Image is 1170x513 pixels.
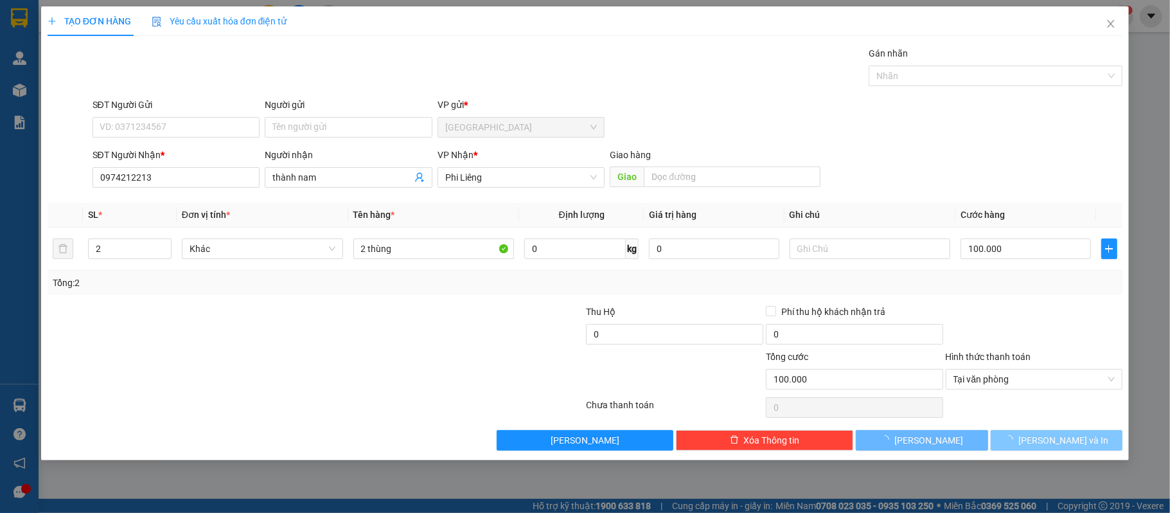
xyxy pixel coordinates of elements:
[730,435,739,446] span: delete
[894,433,963,447] span: [PERSON_NAME]
[1093,6,1129,42] button: Close
[438,150,474,160] span: VP Nhận
[353,239,515,259] input: VD: Bàn, Ghế
[88,210,98,220] span: SL
[766,352,808,362] span: Tổng cước
[946,352,1031,362] label: Hình thức thanh toán
[265,98,432,112] div: Người gửi
[869,48,908,59] label: Gán nhãn
[559,210,605,220] span: Định lượng
[89,91,171,105] li: VP Bằng Lăng
[48,16,131,26] span: TẠO ĐƠN HÀNG
[265,148,432,162] div: Người nhận
[182,210,230,220] span: Đơn vị tính
[856,430,988,451] button: [PERSON_NAME]
[991,430,1123,451] button: [PERSON_NAME] và In
[152,17,162,27] img: icon
[676,430,853,451] button: deleteXóa Thông tin
[1018,433,1108,447] span: [PERSON_NAME] và In
[1004,435,1018,444] span: loading
[626,239,639,259] span: kg
[438,98,605,112] div: VP gửi
[610,166,644,187] span: Giao
[961,210,1005,220] span: Cước hàng
[53,276,452,290] div: Tổng: 2
[445,168,598,187] span: Phi Liêng
[497,430,674,451] button: [PERSON_NAME]
[6,91,89,133] li: VP [GEOGRAPHIC_DATA]
[1106,19,1116,29] span: close
[414,172,425,183] span: user-add
[744,433,800,447] span: Xóa Thông tin
[48,17,57,26] span: plus
[445,118,598,137] span: Sài Gòn
[585,398,765,420] div: Chưa thanh toán
[93,148,260,162] div: SĐT Người Nhận
[790,239,951,259] input: Ghi Chú
[586,307,616,317] span: Thu Hộ
[776,305,891,319] span: Phí thu hộ khách nhận trả
[649,210,696,220] span: Giá trị hàng
[953,370,1115,389] span: Tại văn phòng
[610,150,651,160] span: Giao hàng
[1102,244,1117,254] span: plus
[6,6,186,76] li: [PERSON_NAME] ([GEOGRAPHIC_DATA])
[53,239,73,259] button: delete
[784,203,956,228] th: Ghi chú
[1101,239,1118,259] button: plus
[93,98,260,112] div: SĐT Người Gửi
[644,166,820,187] input: Dọc đường
[551,433,619,447] span: [PERSON_NAME]
[190,239,335,258] span: Khác
[353,210,395,220] span: Tên hàng
[152,16,287,26] span: Yêu cầu xuất hóa đơn điện tử
[649,239,779,259] input: 0
[880,435,894,444] span: loading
